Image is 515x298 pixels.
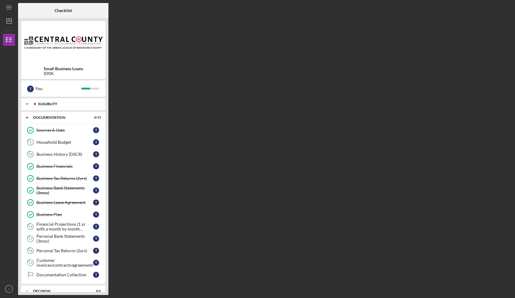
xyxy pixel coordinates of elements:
div: T [93,260,99,266]
div: Household Budget [36,140,93,145]
div: Customer invoices/contracts/agreements [36,258,93,268]
tspan: 19 [29,261,33,265]
a: 9Household BudgetT [24,136,102,148]
div: T [93,224,99,230]
div: Eligiblity [38,102,98,106]
tspan: 17 [29,237,33,241]
tspan: 18 [29,249,32,253]
div: T [93,187,99,193]
div: $90K [44,71,83,76]
div: T [93,127,99,133]
a: 19Customer invoices/contracts/agreementsT [24,257,102,269]
a: Business FinancialsT [24,160,102,172]
a: Business Bank Statements (3mos)T [24,184,102,196]
div: Personal Tax Returns (2yrs) [36,248,93,253]
img: Product logo [21,24,105,60]
text: T [8,287,10,291]
div: Business Plan [36,212,93,217]
div: 0 / 1 [90,289,101,293]
div: T [93,151,99,157]
a: Business Tax Returns (2yrs)T [24,172,102,184]
a: Documentation CollectionT [24,269,102,281]
div: T [93,236,99,242]
button: T [3,283,15,295]
div: Decision [33,289,86,293]
b: Checklist [55,8,72,13]
div: T [93,272,99,278]
tspan: 16 [29,225,33,229]
tspan: 9 [30,140,32,144]
a: 10Business History (DSCR)T [24,148,102,160]
a: Sources & UsesT [24,124,102,136]
div: T [93,248,99,254]
div: Business Lease Agreement [36,200,93,205]
div: Business History (DSCR) [36,152,93,157]
a: Business PlanT [24,209,102,221]
div: T [27,86,34,92]
div: Documentation [33,116,86,119]
div: 6 / 13 [90,116,101,119]
div: T [93,163,99,169]
div: T [93,212,99,218]
div: T [93,175,99,181]
a: Business Lease AgreementT [24,196,102,209]
div: Business Tax Returns (2yrs) [36,176,93,181]
div: Business Bank Statements (3mos) [36,186,93,195]
div: Business Financials [36,164,93,169]
div: T [93,139,99,145]
a: 18Personal Tax Returns (2yrs)T [24,245,102,257]
div: Personal Bank Statements (3mos) [36,234,93,243]
tspan: 10 [29,152,33,156]
a: 17Personal Bank Statements (3mos)T [24,233,102,245]
div: T [93,199,99,205]
div: Financial Projections (1 yr with a month by month breakdown) [36,222,93,231]
a: 16Financial Projections (1 yr with a month by month breakdown)T [24,221,102,233]
div: You [35,83,81,94]
div: Sources & Uses [36,128,93,133]
div: Documentation Collection [36,272,93,277]
b: Small Business Loans [44,66,83,71]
